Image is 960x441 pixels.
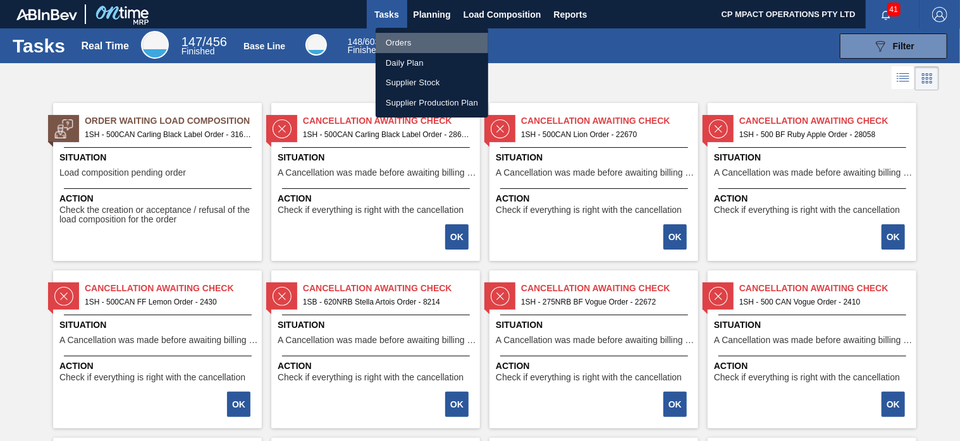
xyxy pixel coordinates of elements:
[376,73,488,93] a: Supplier Stock
[376,93,488,113] a: Supplier Production Plan
[376,33,488,53] a: Orders
[376,53,488,73] a: Daily Plan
